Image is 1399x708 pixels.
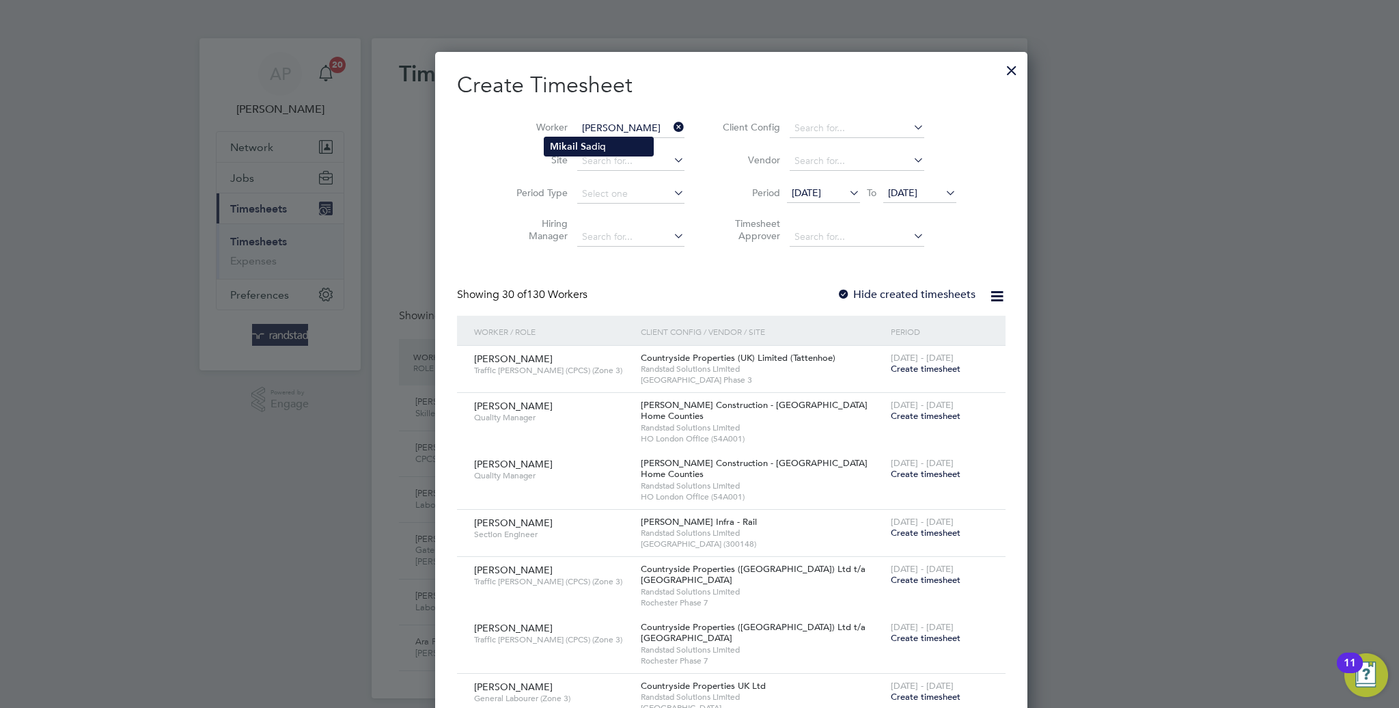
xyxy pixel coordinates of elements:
[577,119,684,138] input: Search for...
[506,154,568,166] label: Site
[506,217,568,242] label: Hiring Manager
[837,288,975,301] label: Hide created timesheets
[474,634,631,645] span: Traffic [PERSON_NAME] (CPCS) (Zone 3)
[641,491,884,502] span: HO London Office (54A001)
[474,353,553,365] span: [PERSON_NAME]
[544,137,653,156] li: diq
[641,516,757,528] span: [PERSON_NAME] Infra - Rail
[474,458,553,470] span: [PERSON_NAME]
[641,375,884,385] span: [GEOGRAPHIC_DATA] Phase 3
[474,529,631,540] span: Section Engineer
[581,141,592,152] b: Sa
[719,121,780,133] label: Client Config
[1344,663,1356,681] div: 11
[891,527,960,539] span: Create timesheet
[891,691,960,703] span: Create timesheet
[471,316,637,347] div: Worker / Role
[474,564,553,576] span: [PERSON_NAME]
[474,470,631,481] span: Quality Manager
[474,412,631,423] span: Quality Manager
[457,288,590,302] div: Showing
[474,576,631,587] span: Traffic [PERSON_NAME] (CPCS) (Zone 3)
[719,187,780,199] label: Period
[891,516,954,528] span: [DATE] - [DATE]
[506,187,568,199] label: Period Type
[641,621,865,644] span: Countryside Properties ([GEOGRAPHIC_DATA]) Ltd t/a [GEOGRAPHIC_DATA]
[891,621,954,633] span: [DATE] - [DATE]
[790,152,924,171] input: Search for...
[641,528,884,539] span: Randstad Solutions Limited
[577,152,684,171] input: Search for...
[891,680,954,692] span: [DATE] - [DATE]
[719,217,780,242] label: Timesheet Approver
[719,154,780,166] label: Vendor
[891,563,954,575] span: [DATE] - [DATE]
[474,517,553,529] span: [PERSON_NAME]
[550,141,578,152] b: Mikail
[457,71,1006,100] h2: Create Timesheet
[641,586,884,597] span: Randstad Solutions Limited
[641,597,884,608] span: Rochester Phase 7
[891,457,954,469] span: [DATE] - [DATE]
[474,681,553,693] span: [PERSON_NAME]
[641,563,865,586] span: Countryside Properties ([GEOGRAPHIC_DATA]) Ltd t/a [GEOGRAPHIC_DATA]
[641,422,884,433] span: Randstad Solutions Limited
[641,399,868,422] span: [PERSON_NAME] Construction - [GEOGRAPHIC_DATA] Home Counties
[891,399,954,411] span: [DATE] - [DATE]
[502,288,527,301] span: 30 of
[641,539,884,549] span: [GEOGRAPHIC_DATA] (300148)
[641,480,884,491] span: Randstad Solutions Limited
[641,433,884,444] span: HO London Office (54A001)
[891,632,960,644] span: Create timesheet
[891,574,960,586] span: Create timesheet
[577,228,684,247] input: Search for...
[891,352,954,364] span: [DATE] - [DATE]
[641,644,884,655] span: Randstad Solutions Limited
[790,119,924,138] input: Search for...
[641,364,884,375] span: Randstad Solutions Limited
[641,352,835,364] span: Countryside Properties (UK) Limited (Tattenhoe)
[474,365,631,376] span: Traffic [PERSON_NAME] (CPCS) (Zone 3)
[641,457,868,480] span: [PERSON_NAME] Construction - [GEOGRAPHIC_DATA] Home Counties
[641,692,884,703] span: Randstad Solutions Limited
[474,622,553,634] span: [PERSON_NAME]
[641,655,884,666] span: Rochester Phase 7
[474,400,553,412] span: [PERSON_NAME]
[577,185,684,204] input: Select one
[888,187,917,199] span: [DATE]
[637,316,887,347] div: Client Config / Vendor / Site
[474,693,631,704] span: General Labourer (Zone 3)
[1344,653,1388,697] button: Open Resource Center, 11 new notifications
[641,680,766,692] span: Countryside Properties UK Ltd
[891,363,960,375] span: Create timesheet
[790,228,924,247] input: Search for...
[891,468,960,480] span: Create timesheet
[502,288,587,301] span: 130 Workers
[887,316,992,347] div: Period
[792,187,821,199] span: [DATE]
[891,410,960,422] span: Create timesheet
[506,121,568,133] label: Worker
[863,184,881,202] span: To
